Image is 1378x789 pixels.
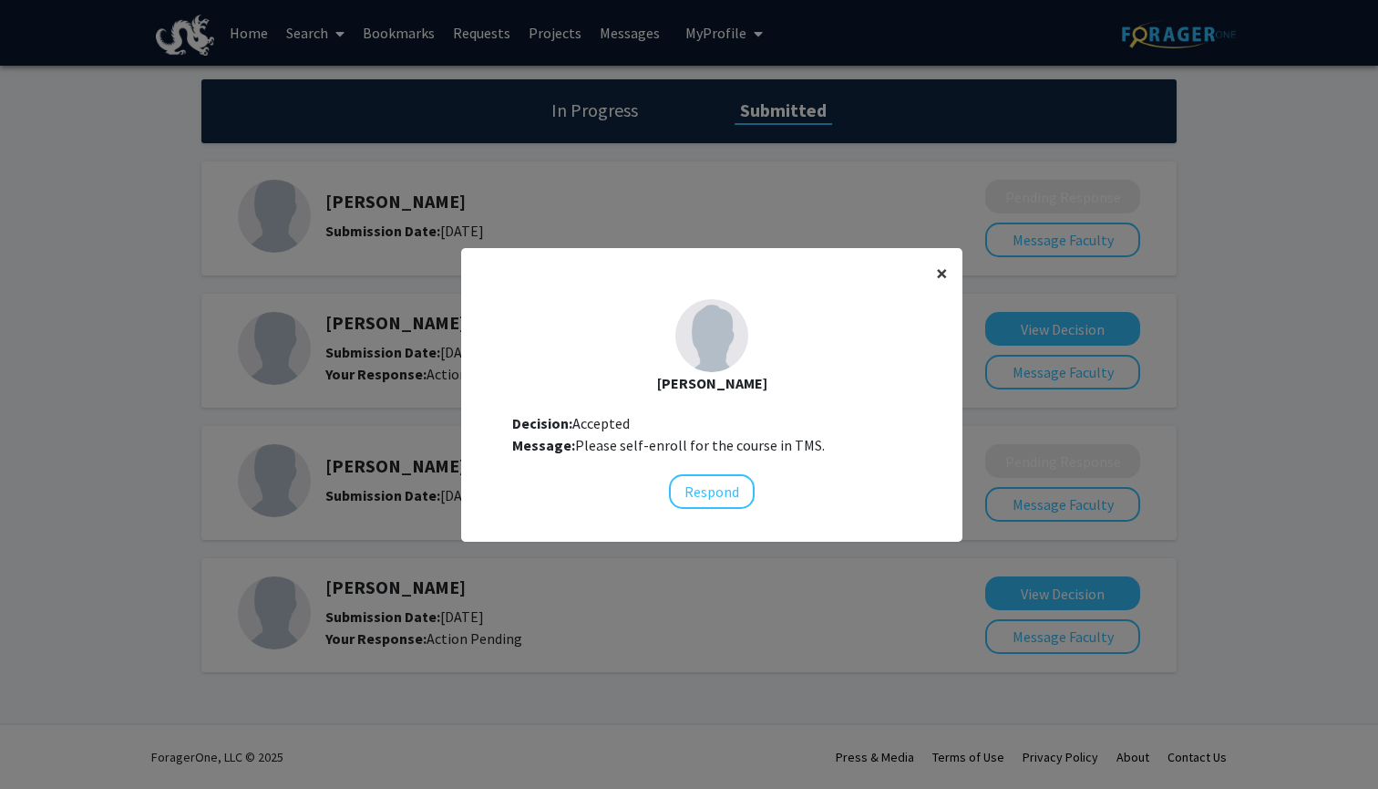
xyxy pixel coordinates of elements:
b: Message: [512,436,575,454]
span: × [936,259,948,287]
div: [PERSON_NAME] [476,372,948,394]
iframe: Chat [14,707,77,775]
button: Close [921,248,962,299]
div: Accepted [512,412,911,434]
button: Respond [669,474,755,509]
b: Decision: [512,414,572,432]
div: Please self-enroll for the course in TMS. [512,434,911,456]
